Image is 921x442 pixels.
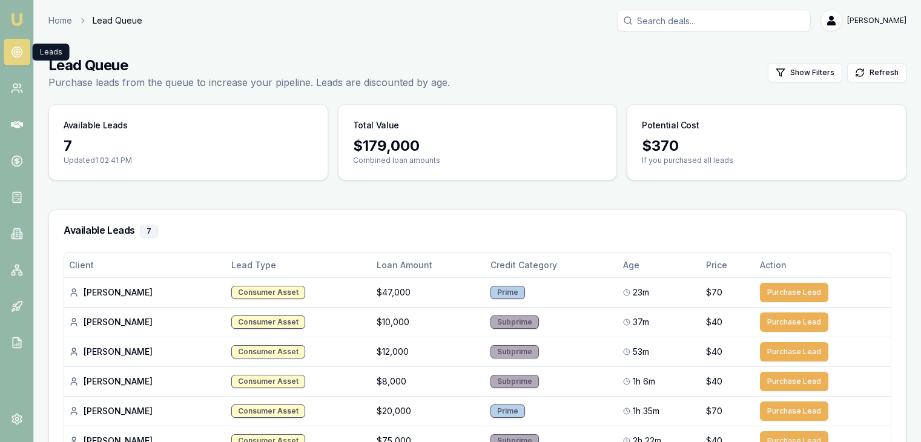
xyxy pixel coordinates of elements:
th: Action [755,253,891,277]
div: Consumer Asset [231,286,305,299]
h3: Available Leads [64,225,891,238]
th: Loan Amount [372,253,486,277]
th: Age [618,253,701,277]
td: $47,000 [372,277,486,307]
button: Purchase Lead [760,283,828,302]
button: Purchase Lead [760,342,828,361]
p: If you purchased all leads [642,156,891,165]
div: [PERSON_NAME] [69,405,222,417]
div: Prime [490,404,525,418]
div: Consumer Asset [231,315,305,329]
div: $ 370 [642,136,891,156]
span: 37m [633,316,649,328]
div: Subprime [490,345,539,358]
span: $70 [706,286,722,299]
div: 7 [64,136,313,156]
td: $20,000 [372,396,486,426]
div: Consumer Asset [231,375,305,388]
span: $40 [706,375,722,388]
span: 1h 6m [633,375,655,388]
button: Show Filters [768,63,842,82]
input: Search deals [617,10,811,31]
span: Lead Queue [93,15,142,27]
h3: Potential Cost [642,119,699,131]
button: Purchase Lead [760,372,828,391]
span: 23m [633,286,649,299]
span: [PERSON_NAME] [847,16,906,25]
a: Home [48,15,72,27]
td: $12,000 [372,337,486,366]
div: Leads [33,44,70,61]
span: $40 [706,316,722,328]
h3: Total Value [353,119,399,131]
p: Combined loan amounts [353,156,602,165]
div: Prime [490,286,525,299]
div: Consumer Asset [231,404,305,418]
div: Subprime [490,375,539,388]
p: Purchase leads from the queue to increase your pipeline. Leads are discounted by age. [48,75,450,90]
nav: breadcrumb [48,15,142,27]
td: $10,000 [372,307,486,337]
div: 7 [140,225,158,238]
button: Purchase Lead [760,401,828,421]
td: $8,000 [372,366,486,396]
span: $70 [706,405,722,417]
th: Client [64,253,226,277]
button: Purchase Lead [760,312,828,332]
img: emu-icon-u.png [10,12,24,27]
button: Refresh [847,63,906,82]
div: [PERSON_NAME] [69,316,222,328]
h1: Lead Queue [48,56,450,75]
div: [PERSON_NAME] [69,286,222,299]
div: [PERSON_NAME] [69,346,222,358]
div: Consumer Asset [231,345,305,358]
th: Price [701,253,755,277]
span: 1h 35m [633,405,659,417]
div: [PERSON_NAME] [69,375,222,388]
p: Updated 1:02:41 PM [64,156,313,165]
th: Lead Type [226,253,372,277]
h3: Available Leads [64,119,128,131]
th: Credit Category [486,253,618,277]
div: Subprime [490,315,539,329]
div: $ 179,000 [353,136,602,156]
span: $40 [706,346,722,358]
span: 53m [633,346,649,358]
